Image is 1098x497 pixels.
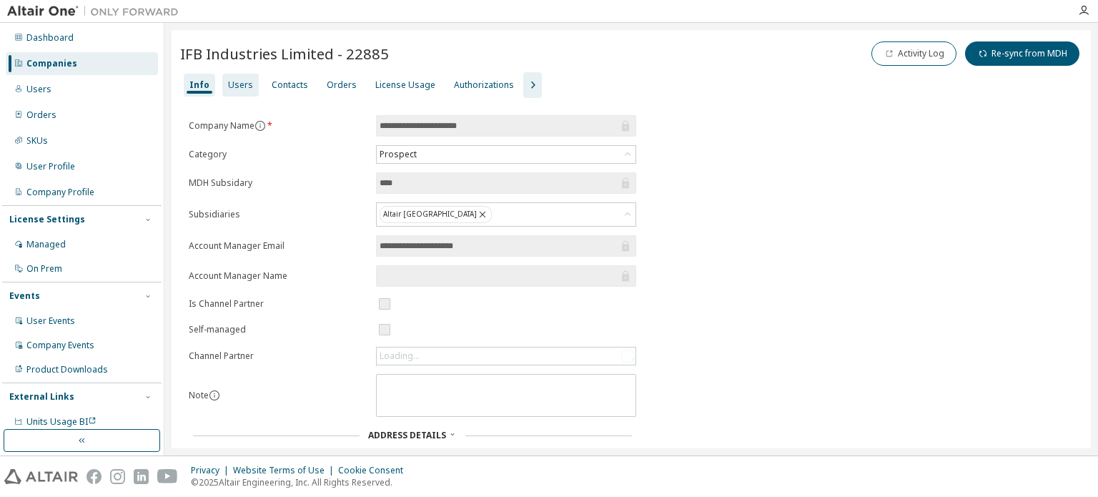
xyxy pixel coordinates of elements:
[338,465,412,476] div: Cookie Consent
[380,206,492,223] div: Altair [GEOGRAPHIC_DATA]
[189,270,367,282] label: Account Manager Name
[26,239,66,250] div: Managed
[377,147,419,162] div: Prospect
[26,109,56,121] div: Orders
[9,391,74,403] div: External Links
[189,324,367,335] label: Self-managed
[454,79,514,91] div: Authorizations
[377,203,635,226] div: Altair [GEOGRAPHIC_DATA]
[191,465,233,476] div: Privacy
[4,469,78,484] img: altair_logo.svg
[191,476,412,488] p: © 2025 Altair Engineering, Inc. All Rights Reserved.
[254,120,266,132] button: information
[134,469,149,484] img: linkedin.svg
[189,389,209,401] label: Note
[189,120,367,132] label: Company Name
[189,350,367,362] label: Channel Partner
[26,263,62,275] div: On Prem
[233,465,338,476] div: Website Terms of Use
[965,41,1079,66] button: Re-sync from MDH
[189,79,209,91] div: Info
[26,32,74,44] div: Dashboard
[327,79,357,91] div: Orders
[377,348,635,365] div: Loading...
[871,41,956,66] button: Activity Log
[189,177,367,189] label: MDH Subsidary
[26,58,77,69] div: Companies
[375,79,435,91] div: License Usage
[377,146,635,163] div: Prospect
[209,390,220,401] button: information
[86,469,102,484] img: facebook.svg
[272,79,308,91] div: Contacts
[189,149,367,160] label: Category
[7,4,186,19] img: Altair One
[189,209,367,220] label: Subsidiaries
[26,135,48,147] div: SKUs
[26,315,75,327] div: User Events
[26,340,94,351] div: Company Events
[26,415,97,428] span: Units Usage BI
[189,240,367,252] label: Account Manager Email
[9,290,40,302] div: Events
[189,298,367,310] label: Is Channel Partner
[228,79,253,91] div: Users
[26,364,108,375] div: Product Downloads
[26,187,94,198] div: Company Profile
[368,429,446,441] span: Address Details
[157,469,178,484] img: youtube.svg
[110,469,125,484] img: instagram.svg
[180,44,389,64] span: IFB Industries Limited - 22885
[9,214,85,225] div: License Settings
[26,84,51,95] div: Users
[26,161,75,172] div: User Profile
[380,350,420,362] div: Loading...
